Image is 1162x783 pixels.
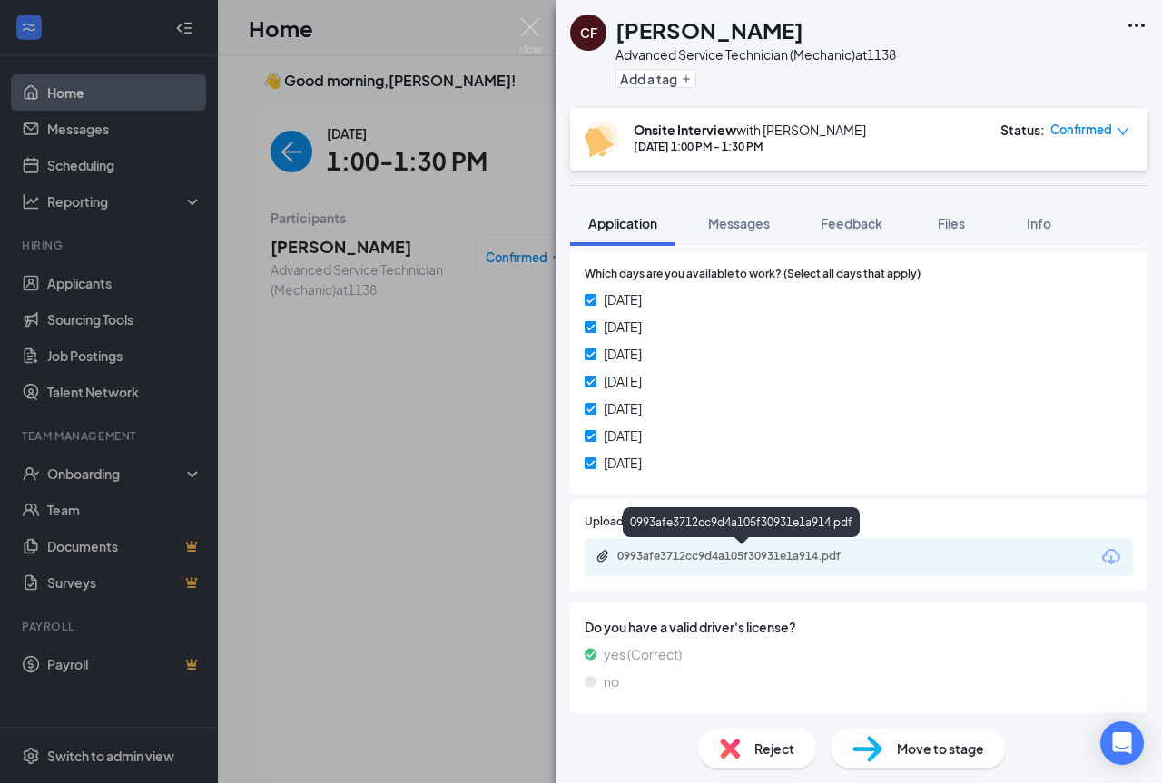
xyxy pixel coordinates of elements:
span: Do you have a valid driver's license? [585,617,1133,637]
span: [DATE] [604,371,642,391]
span: Application [588,215,657,231]
div: 0993afe3712cc9d4a105f30931e1a914.pdf [617,549,871,563]
span: [DATE] [604,289,642,309]
span: Which days are you available to work? (Select all days that apply) [585,266,921,283]
div: 0993afe3712cc9d4a105f30931e1a914.pdf [623,507,860,537]
svg: Plus [681,73,692,84]
span: Confirmed [1050,121,1112,139]
a: Paperclip0993afe3712cc9d4a105f30931e1a914.pdf [596,549,890,566]
div: CF [580,24,597,42]
span: Upload Resume [585,514,667,531]
h1: [PERSON_NAME] [615,15,803,45]
span: Reject [754,739,794,759]
svg: Download [1100,546,1122,568]
span: [DATE] [604,344,642,364]
span: [DATE] [604,426,642,445]
b: Onsite Interview [634,122,736,138]
div: with [PERSON_NAME] [634,121,866,139]
span: [DATE] [604,398,642,418]
button: PlusAdd a tag [615,69,696,88]
span: Move to stage [897,739,984,759]
span: Messages [708,215,770,231]
span: Feedback [821,215,882,231]
span: [DATE] [604,317,642,337]
span: down [1117,125,1129,138]
span: Info [1027,215,1051,231]
div: Open Intercom Messenger [1100,721,1144,765]
div: [DATE] 1:00 PM - 1:30 PM [634,139,866,154]
span: no [604,671,619,691]
div: Advanced Service Technician (Mechanic) at 1138 [615,45,896,64]
div: Status : [1000,121,1045,139]
span: yes (Correct) [604,644,682,664]
span: [DATE] [604,453,642,473]
svg: Paperclip [596,549,610,563]
span: Files [938,215,965,231]
svg: Ellipses [1126,15,1147,36]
